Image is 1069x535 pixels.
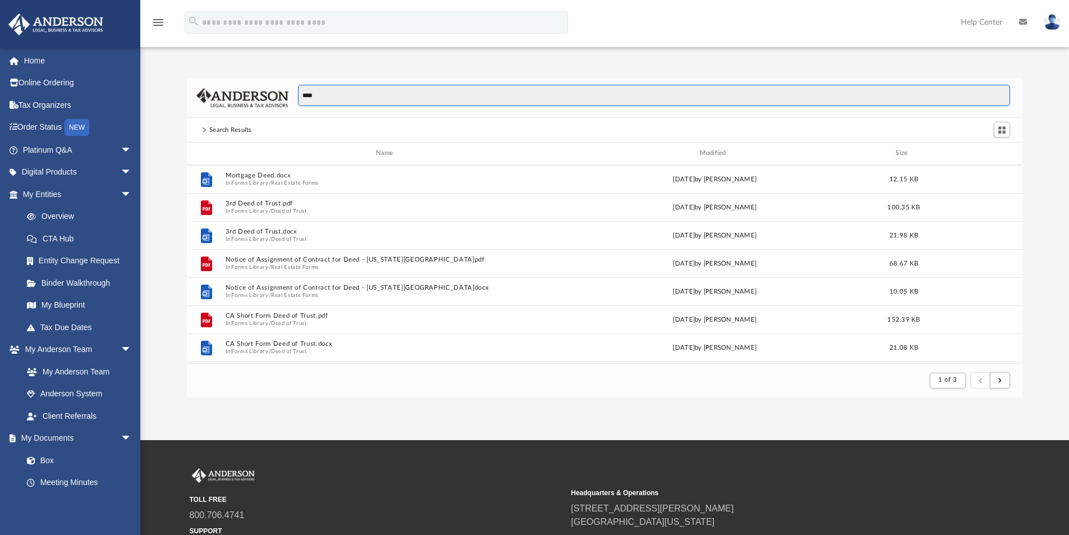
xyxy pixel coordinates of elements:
[225,312,548,319] button: CA Short Form Deed of Trust.pdf
[553,286,877,296] div: [DATE] by [PERSON_NAME]
[225,207,548,214] span: In
[269,235,271,243] span: /
[571,504,734,513] a: [STREET_ADDRESS][PERSON_NAME]
[231,235,268,243] button: Forms Library
[8,161,149,184] a: Digital Productsarrow_drop_down
[8,427,143,450] a: My Documentsarrow_drop_down
[225,228,548,235] button: 3rd Deed of Trust.docx
[16,316,149,339] a: Tax Due Dates
[121,339,143,362] span: arrow_drop_down
[8,183,149,205] a: My Entitiesarrow_drop_down
[887,316,920,322] span: 152.39 KB
[225,291,548,299] span: In
[8,94,149,116] a: Tax Organizers
[553,342,877,353] div: [DATE] by [PERSON_NAME]
[231,207,268,214] button: Forms Library
[553,314,877,324] div: [DATE] by [PERSON_NAME]
[889,260,918,266] span: 68.67 KB
[889,232,918,238] span: 21.98 KB
[152,21,165,29] a: menu
[553,174,877,184] div: [DATE] by [PERSON_NAME]
[930,373,965,388] button: 1 of 3
[231,263,268,271] button: Forms Library
[271,319,306,327] button: Deed of Trust
[5,13,107,35] img: Anderson Advisors Platinum Portal
[231,291,268,299] button: Forms Library
[192,148,220,158] div: id
[121,161,143,184] span: arrow_drop_down
[121,139,143,162] span: arrow_drop_down
[224,148,548,158] div: Name
[16,294,143,317] a: My Blueprint
[16,493,137,516] a: Forms Library
[231,319,268,327] button: Forms Library
[271,291,319,299] button: Real Estate Forms
[231,347,268,355] button: Forms Library
[271,207,306,214] button: Deed of Trust
[16,272,149,294] a: Binder Walkthrough
[553,258,877,268] div: [DATE] by [PERSON_NAME]
[225,200,548,207] button: 3rd Deed of Trust.pdf
[994,122,1011,138] button: Switch to Grid View
[190,468,257,483] img: Anderson Advisors Platinum Portal
[1044,14,1061,30] img: User Pic
[938,377,957,383] span: 1 of 3
[269,347,271,355] span: /
[225,319,548,327] span: In
[187,15,200,28] i: search
[269,263,271,271] span: /
[269,319,271,327] span: /
[16,227,149,250] a: CTA Hub
[225,235,548,243] span: In
[16,205,149,228] a: Overview
[209,125,252,135] div: Search Results
[8,139,149,161] a: Platinum Q&Aarrow_drop_down
[269,291,271,299] span: /
[16,472,143,494] a: Meeting Minutes
[553,148,876,158] div: Modified
[889,176,918,182] span: 12.15 KB
[152,16,165,29] i: menu
[65,119,89,136] div: NEW
[121,427,143,450] span: arrow_drop_down
[269,207,271,214] span: /
[889,344,918,350] span: 21.08 KB
[553,202,877,212] div: [DATE] by [PERSON_NAME]
[16,360,137,383] a: My Anderson Team
[571,488,945,498] small: Headquarters & Operations
[889,288,918,294] span: 10.05 KB
[271,235,306,243] button: Deed of Trust
[269,179,271,186] span: /
[8,49,149,72] a: Home
[571,517,715,527] a: [GEOGRAPHIC_DATA][US_STATE]
[8,339,143,361] a: My Anderson Teamarrow_drop_down
[271,263,319,271] button: Real Estate Forms
[225,179,548,186] span: In
[271,347,306,355] button: Deed of Trust
[225,347,548,355] span: In
[271,179,319,186] button: Real Estate Forms
[225,263,548,271] span: In
[16,383,143,405] a: Anderson System
[225,284,548,291] button: Notice of Assignment of Contract for Deed - [US_STATE][GEOGRAPHIC_DATA]docx
[881,148,926,158] div: Size
[225,256,548,263] button: Notice of Assignment of Contract for Deed - [US_STATE][GEOGRAPHIC_DATA]pdf
[225,340,548,347] button: CA Short Form Deed of Trust.docx
[190,510,245,520] a: 800.706.4741
[887,204,920,210] span: 100.35 KB
[231,179,268,186] button: Forms Library
[190,495,563,505] small: TOLL FREE
[121,183,143,206] span: arrow_drop_down
[16,250,149,272] a: Entity Change Request
[8,116,149,139] a: Order StatusNEW
[298,85,1010,106] input: Search files and folders
[187,165,1023,363] div: grid
[225,172,548,179] button: Mortgage Deed.docx
[16,449,137,472] a: Box
[931,148,1010,158] div: id
[16,405,143,427] a: Client Referrals
[553,230,877,240] div: [DATE] by [PERSON_NAME]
